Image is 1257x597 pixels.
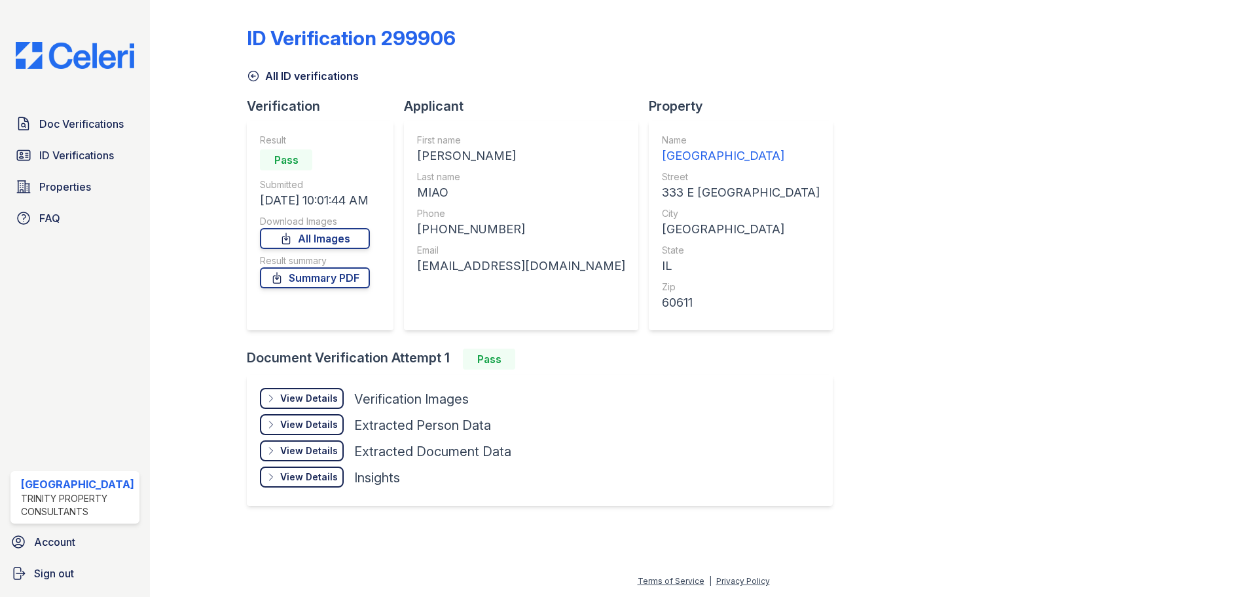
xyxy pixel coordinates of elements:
div: Insights [354,469,400,487]
a: FAQ [10,205,139,231]
a: Name [GEOGRAPHIC_DATA] [662,134,820,165]
span: Doc Verifications [39,116,124,132]
span: Account [34,534,75,550]
div: [GEOGRAPHIC_DATA] [662,220,820,239]
div: 60611 [662,294,820,312]
div: Name [662,134,820,147]
span: ID Verifications [39,147,114,163]
div: IL [662,257,820,275]
div: Extracted Person Data [354,416,491,434]
div: [DATE] 10:01:44 AM [260,191,370,210]
div: [PHONE_NUMBER] [417,220,625,239]
div: Trinity Property Consultants [21,492,134,518]
div: ID Verification 299906 [247,26,456,50]
span: Sign out [34,566,74,581]
div: Applicant [404,97,649,115]
div: Email [417,244,625,257]
div: Extracted Document Data [354,442,511,461]
a: All ID verifications [247,68,359,84]
div: [GEOGRAPHIC_DATA] [662,147,820,165]
div: Document Verification Attempt 1 [247,349,843,370]
a: Terms of Service [638,576,704,586]
div: City [662,207,820,220]
div: Last name [417,170,625,183]
div: Pass [463,349,515,370]
a: Account [5,529,145,555]
a: Summary PDF [260,267,370,288]
div: Phone [417,207,625,220]
div: Zip [662,280,820,294]
div: [GEOGRAPHIC_DATA] [21,476,134,492]
a: ID Verifications [10,142,139,168]
div: 333 E [GEOGRAPHIC_DATA] [662,183,820,202]
div: View Details [280,471,338,484]
div: Download Images [260,215,370,228]
div: Verification [247,97,404,115]
div: State [662,244,820,257]
div: MIAO [417,183,625,202]
span: FAQ [39,210,60,226]
div: Pass [260,149,312,170]
div: Street [662,170,820,183]
span: Properties [39,179,91,195]
div: View Details [280,392,338,405]
div: View Details [280,444,338,457]
div: | [709,576,712,586]
a: Doc Verifications [10,111,139,137]
div: Result [260,134,370,147]
a: Privacy Policy [716,576,770,586]
div: First name [417,134,625,147]
a: Properties [10,174,139,200]
a: Sign out [5,560,145,587]
img: CE_Logo_Blue-a8612792a0a2168367f1c8372b55b34899dd931a85d93a1a3d3e32e68fde9ad4.png [5,42,145,69]
div: Result summary [260,254,370,267]
a: All Images [260,228,370,249]
div: [EMAIL_ADDRESS][DOMAIN_NAME] [417,257,625,275]
div: Submitted [260,178,370,191]
div: Verification Images [354,390,469,408]
div: [PERSON_NAME] [417,147,625,165]
div: Property [649,97,843,115]
div: View Details [280,418,338,431]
